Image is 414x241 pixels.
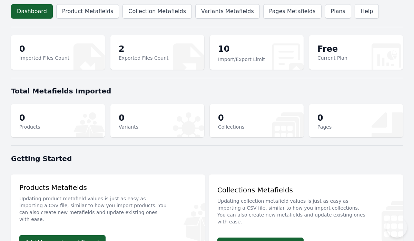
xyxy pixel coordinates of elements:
p: Imported Files Count [19,54,69,61]
iframe: Toggle Customer Support [386,217,407,238]
a: Product Metafields [56,4,119,19]
a: Plans [325,4,351,19]
h1: Getting Started [11,154,403,163]
a: Collection Metafields [122,4,192,19]
a: Dashboard [11,4,53,19]
p: Exported Files Count [119,54,169,61]
p: 10 [218,43,265,56]
div: Collections Metafields [217,185,395,229]
p: Collections [218,123,245,130]
p: Variants [119,123,138,130]
p: 0 [317,112,332,123]
p: Updating collection metafield values is just as easy as importing a CSV file, similar to how you ... [217,195,395,225]
p: Pages [317,123,332,130]
p: 0 [19,112,40,123]
p: Free [317,43,347,54]
div: Products Metafields [19,183,197,227]
p: 0 [218,112,245,123]
p: 0 [119,112,138,123]
p: Updating product metafield values is just as easy as importing a CSV file, similar to how you imp... [19,192,197,223]
a: Pages Metafields [263,4,322,19]
p: 0 [19,43,69,54]
p: 2 [119,43,169,54]
p: Products [19,123,40,130]
a: Help [355,4,379,19]
a: Variants Metafields [195,4,260,19]
p: Current Plan [317,54,347,61]
h1: Total Metafields Imported [11,86,403,96]
p: Import/Export Limit [218,56,265,63]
